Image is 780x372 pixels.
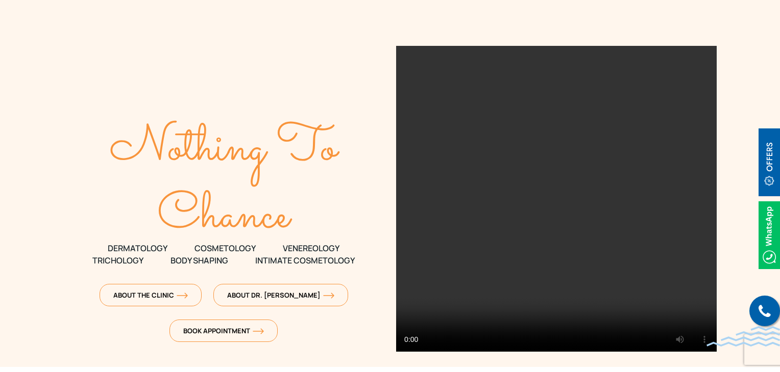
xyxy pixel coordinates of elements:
img: orange-arrow [177,293,188,299]
span: VENEREOLOGY [283,242,339,254]
img: offerBt [759,128,780,196]
a: About The Clinicorange-arrow [100,284,202,306]
span: Body Shaping [170,254,228,267]
img: bluewave [706,326,780,347]
img: Whatsappicon [759,201,780,269]
a: Whatsappicon [759,229,780,240]
img: orange-arrow [253,328,264,334]
span: Intimate Cosmetology [255,254,355,267]
text: Chance [158,179,293,254]
img: orange-arrow [323,293,334,299]
a: About Dr. [PERSON_NAME]orange-arrow [213,284,348,306]
span: About Dr. [PERSON_NAME] [227,290,334,300]
a: Book Appointmentorange-arrow [169,320,278,342]
span: About The Clinic [113,290,188,300]
span: TRICHOLOGY [92,254,143,267]
span: Book Appointment [183,326,264,335]
span: DERMATOLOGY [108,242,167,254]
span: COSMETOLOGY [194,242,256,254]
text: Nothing To [110,111,340,187]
